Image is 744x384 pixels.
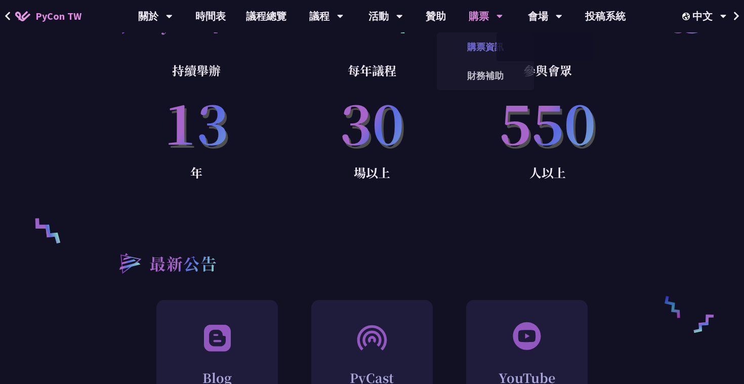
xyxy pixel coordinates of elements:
[512,321,542,351] img: svg+xml;base64,PHN2ZyB3aWR0aD0iNjAiIGhlaWdodD0iNjAiIHZpZXdCb3g9IjAgMCA2MCA2MCIgZmlsbD0ibm9uZSIgeG...
[109,60,284,80] p: 持續舉辦
[35,9,81,24] span: PyCon TW
[356,321,388,354] img: PyCast.bcca2a8.svg
[109,243,149,282] img: heading-bullet
[284,80,460,162] p: 30
[149,251,217,275] h2: 最新公告
[284,162,460,183] p: 場以上
[437,64,534,88] a: 財務補助
[109,162,284,183] p: 年
[201,321,233,354] img: Blog.348b5bb.svg
[460,60,635,80] p: 參與會眾
[15,11,30,21] img: Home icon of PyCon TW 2025
[284,60,460,80] p: 每年議程
[460,162,635,183] p: 人以上
[109,80,284,162] p: 13
[437,35,534,59] a: 購票資訊
[460,80,635,162] p: 550
[682,13,692,20] img: Locale Icon
[5,4,92,29] a: PyCon TW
